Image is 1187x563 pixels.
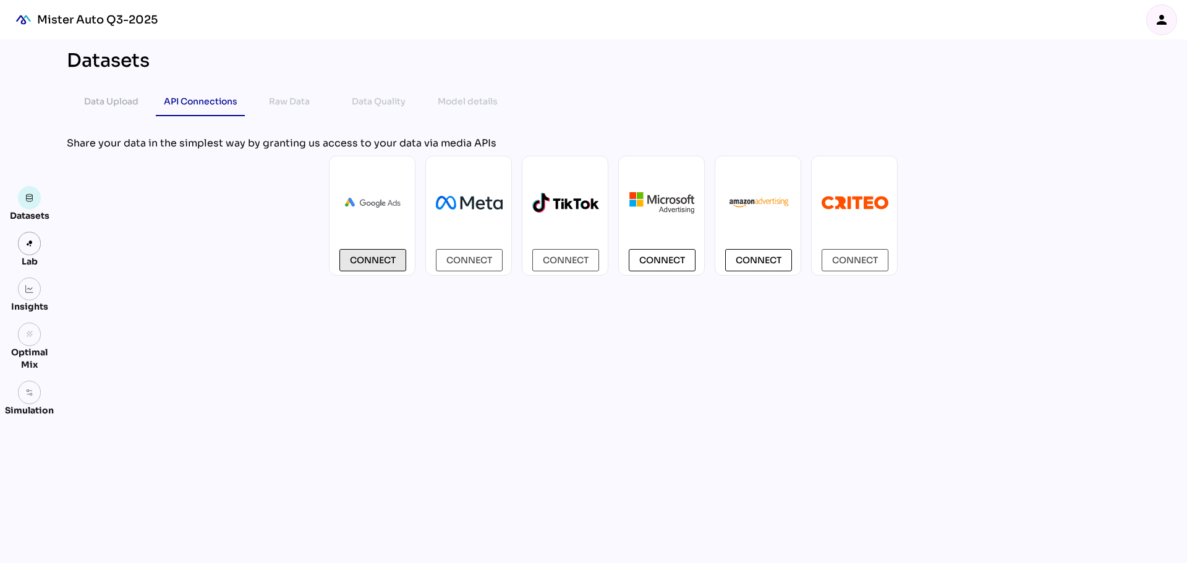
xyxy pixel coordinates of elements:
[725,249,792,271] button: Connect
[629,249,696,271] button: Connect
[639,253,685,268] span: Connect
[532,249,599,271] button: Connect
[350,253,396,268] span: Connect
[10,6,37,33] div: mediaROI
[1154,12,1169,27] i: person
[25,239,34,248] img: lab.svg
[25,285,34,294] img: graph.svg
[5,346,54,371] div: Optimal Mix
[436,249,503,271] button: Connect
[736,253,781,268] span: Connect
[11,300,48,313] div: Insights
[10,210,49,222] div: Datasets
[5,404,54,417] div: Simulation
[84,94,138,109] div: Data Upload
[269,94,310,109] div: Raw Data
[25,388,34,397] img: settings.svg
[725,196,792,209] img: AmazonAdvertising.webp
[67,136,1160,151] div: Share your data in the simplest way by granting us access to your data via media APIs
[37,12,158,27] div: Mister Auto Q3-2025
[629,191,696,214] img: microsoft.png
[532,193,599,213] img: logo-tiktok-2.svg
[832,253,878,268] span: Connect
[339,249,406,271] button: Connect
[67,49,150,72] div: Datasets
[822,196,888,210] img: criteo-1.svg
[822,249,888,271] button: Connect
[16,255,43,268] div: Lab
[25,330,34,339] i: grain
[436,196,503,210] img: Meta_Platforms.svg
[339,192,406,213] img: Ads_logo_horizontal.png
[438,94,498,109] div: Model details
[352,94,406,109] div: Data Quality
[543,253,589,268] span: Connect
[446,253,492,268] span: Connect
[164,94,237,109] div: API Connections
[25,193,34,202] img: data.svg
